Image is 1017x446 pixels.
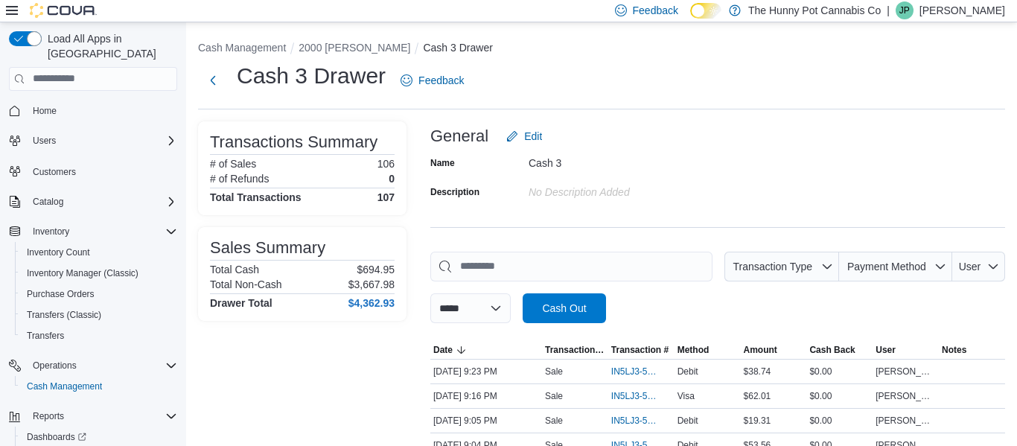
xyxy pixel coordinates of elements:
[3,191,183,212] button: Catalog
[210,133,377,151] h3: Transactions Summary
[959,261,981,273] span: User
[3,355,183,376] button: Operations
[839,252,952,281] button: Payment Method
[33,410,64,422] span: Reports
[524,129,542,144] span: Edit
[545,344,605,356] span: Transaction Type
[611,412,672,430] button: IN5LJ3-5759272
[3,406,183,427] button: Reports
[733,261,812,273] span: Transaction Type
[27,407,177,425] span: Reports
[33,135,56,147] span: Users
[27,407,70,425] button: Reports
[430,186,479,198] label: Description
[21,428,177,446] span: Dashboards
[21,377,108,395] a: Cash Management
[3,221,183,242] button: Inventory
[27,193,69,211] button: Catalog
[21,264,177,282] span: Inventory Manager (Classic)
[430,252,712,281] input: This is a search bar. As you type, the results lower in the page will automatically filter.
[744,344,777,356] span: Amount
[21,285,101,303] a: Purchase Orders
[433,344,453,356] span: Date
[27,330,64,342] span: Transfers
[675,341,741,359] button: Method
[611,415,657,427] span: IN5LJ3-5759272
[887,1,890,19] p: |
[899,1,910,19] span: JP
[430,363,542,380] div: [DATE] 9:23 PM
[21,306,107,324] a: Transfers (Classic)
[21,243,177,261] span: Inventory Count
[27,267,138,279] span: Inventory Manager (Classic)
[678,366,698,377] span: Debit
[744,366,771,377] span: $38.74
[847,261,926,273] span: Payment Method
[395,66,470,95] a: Feedback
[42,31,177,61] span: Load All Apps in [GEOGRAPHIC_DATA]
[27,309,101,321] span: Transfers (Classic)
[724,252,839,281] button: Transaction Type
[30,3,97,18] img: Cova
[210,278,282,290] h6: Total Non-Cash
[690,3,721,19] input: Dark Mode
[21,306,177,324] span: Transfers (Classic)
[15,242,183,263] button: Inventory Count
[545,415,563,427] p: Sale
[809,344,855,356] span: Cash Back
[15,376,183,397] button: Cash Management
[27,223,177,240] span: Inventory
[806,341,873,359] button: Cash Back
[21,285,177,303] span: Purchase Orders
[611,344,669,356] span: Transaction #
[21,327,177,345] span: Transfers
[529,151,728,169] div: Cash 3
[608,341,675,359] button: Transaction #
[33,360,77,372] span: Operations
[27,193,177,211] span: Catalog
[952,252,1005,281] button: User
[27,357,177,375] span: Operations
[942,344,966,356] span: Notes
[611,363,672,380] button: IN5LJ3-5759441
[377,191,395,203] h4: 107
[27,380,102,392] span: Cash Management
[430,127,488,145] h3: General
[198,40,1005,58] nav: An example of EuiBreadcrumbs
[237,61,386,91] h1: Cash 3 Drawer
[198,66,228,95] button: Next
[611,366,657,377] span: IN5LJ3-5759441
[678,390,695,402] span: Visa
[744,415,771,427] span: $19.31
[876,366,936,377] span: [PERSON_NAME]
[27,101,177,120] span: Home
[3,130,183,151] button: Users
[545,390,563,402] p: Sale
[33,105,57,117] span: Home
[27,357,83,375] button: Operations
[27,132,62,150] button: Users
[500,121,548,151] button: Edit
[348,278,395,290] p: $3,667.98
[744,390,771,402] span: $62.01
[876,415,936,427] span: [PERSON_NAME]
[418,73,464,88] span: Feedback
[896,1,914,19] div: Jenny Page
[210,158,256,170] h6: # of Sales
[27,162,177,180] span: Customers
[939,341,1005,359] button: Notes
[430,412,542,430] div: [DATE] 9:05 PM
[27,246,90,258] span: Inventory Count
[27,132,177,150] span: Users
[3,160,183,182] button: Customers
[806,363,873,380] div: $0.00
[210,239,325,257] h3: Sales Summary
[33,166,76,178] span: Customers
[542,301,586,316] span: Cash Out
[806,412,873,430] div: $0.00
[15,263,183,284] button: Inventory Manager (Classic)
[21,327,70,345] a: Transfers
[523,293,606,323] button: Cash Out
[27,163,82,181] a: Customers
